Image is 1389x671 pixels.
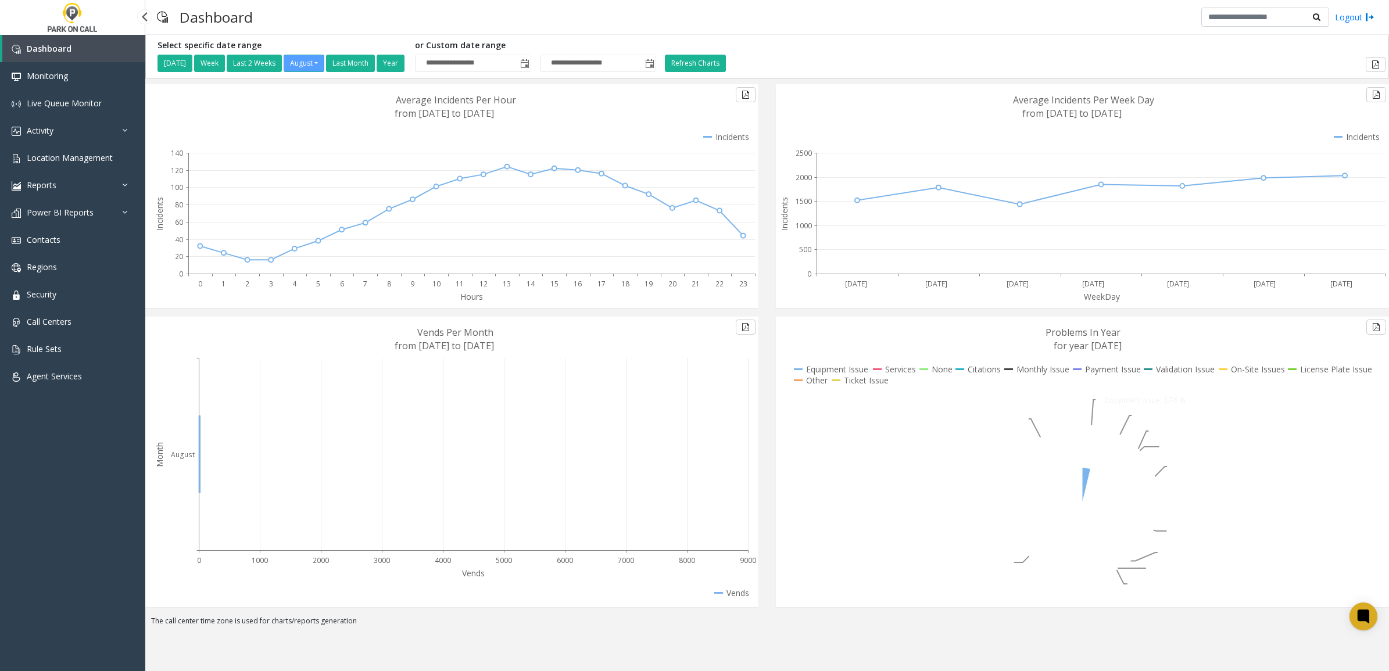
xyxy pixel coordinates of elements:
span: Regions [27,261,57,272]
text: [DATE] [1007,279,1029,289]
text: 500 [799,245,811,254]
text: 4000 [435,555,451,565]
text: 8000 [679,555,695,565]
text: Equipment Issue: 3.76 % [1105,395,1186,405]
button: Export to pdf [1366,320,1386,335]
text: 21 [692,279,700,289]
text: [DATE] [845,279,867,289]
text: 20 [175,252,183,261]
span: Power BI Reports [27,207,94,218]
text: 2500 [796,148,812,158]
text: 4 [292,279,297,289]
span: Toggle popup [643,55,656,71]
img: logout [1365,11,1374,23]
text: 0 [179,269,183,279]
text: 120 [171,166,183,175]
text: 23 [739,279,747,289]
text: Vends [462,568,485,579]
text: 80 [175,200,183,210]
text: 6 [340,279,344,289]
text: 3000 [374,555,390,565]
text: Incidents [779,197,790,231]
text: 1000 [796,221,812,231]
text: 15 [550,279,559,289]
text: [DATE] [1167,279,1189,289]
span: Call Centers [27,316,71,327]
text: 60 [175,217,183,227]
button: Year [377,55,404,72]
text: [DATE] [1254,279,1276,289]
button: Week [194,55,225,72]
text: 1 [221,279,225,289]
text: 40 [175,235,183,245]
a: Logout [1335,11,1374,23]
text: 3 [269,279,273,289]
button: [DATE] [157,55,192,72]
text: 22 [715,279,724,289]
text: Average Incidents Per Week Day [1013,94,1154,106]
span: Agent Services [27,371,82,382]
text: 2 [245,279,249,289]
text: 5 [316,279,320,289]
h5: or Custom date range [415,41,656,51]
text: Hours [460,291,483,302]
img: 'icon' [12,154,21,163]
button: Export to pdf [736,87,756,102]
h3: Dashboard [174,3,259,31]
img: 'icon' [12,181,21,191]
img: 'icon' [12,45,21,54]
span: Security [27,289,56,300]
span: Location Management [27,152,113,163]
text: 19 [645,279,653,289]
text: for year [DATE] [1054,339,1122,352]
img: 'icon' [12,290,21,300]
img: 'icon' [12,236,21,245]
text: Average Incidents Per Hour [396,94,516,106]
img: 'icon' [12,345,21,354]
span: Monitoring [27,70,68,81]
text: [DATE] [1082,279,1104,289]
text: 13 [503,279,511,289]
img: 'icon' [12,372,21,382]
text: 0 [197,555,201,565]
img: 'icon' [12,127,21,136]
text: Vends Per Month [417,326,493,339]
text: 6000 [557,555,573,565]
text: Incidents [154,197,165,231]
text: 11 [456,279,464,289]
button: Last 2 Weeks [227,55,282,72]
text: 2000 [313,555,329,565]
text: 12 [479,279,488,289]
text: [DATE] [925,279,947,289]
text: 20 [668,279,676,289]
button: Export to pdf [1366,57,1386,72]
text: 2000 [796,173,812,182]
span: Reports [27,180,56,191]
text: 0 [807,269,811,279]
text: 1000 [252,555,268,565]
text: 8 [387,279,391,289]
text: 9000 [740,555,756,565]
text: Problems In Year [1046,326,1120,339]
span: Toggle popup [518,55,531,71]
text: 14 [527,279,535,289]
img: 'icon' [12,99,21,109]
text: 16 [574,279,582,289]
text: 7000 [618,555,634,565]
button: Export to pdf [1366,87,1386,102]
text: Month [154,442,165,467]
span: Live Queue Monitor [27,98,102,109]
span: Contacts [27,234,60,245]
img: 'icon' [12,263,21,272]
text: 1500 [796,196,812,206]
text: from [DATE] to [DATE] [395,107,494,120]
img: 'icon' [12,72,21,81]
text: from [DATE] to [DATE] [395,339,494,352]
button: Export to pdf [736,320,756,335]
button: August [284,55,324,72]
text: [DATE] [1330,279,1352,289]
button: Refresh Charts [665,55,726,72]
text: August [171,450,195,460]
text: 140 [171,148,183,158]
text: 0 [198,279,202,289]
